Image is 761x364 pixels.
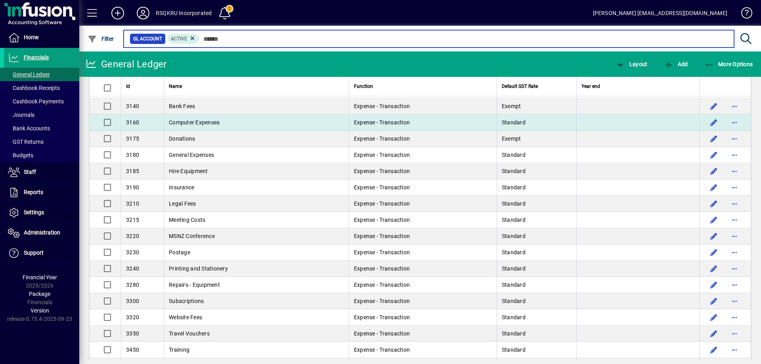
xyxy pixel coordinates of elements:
span: Printing and Stationery [169,265,228,272]
span: 3240 [126,265,139,272]
span: Expense - Transaction [354,233,410,239]
button: More options [728,230,741,242]
span: Name [169,82,182,91]
a: Knowledge Base [735,2,751,27]
span: Reports [24,189,43,195]
span: Year end [581,82,600,91]
span: Expense - Transaction [354,314,410,320]
button: More options [728,132,741,145]
button: Edit [707,100,720,112]
span: 3230 [126,249,139,255]
button: More options [728,343,741,356]
span: Standard [502,152,526,158]
span: Standard [502,233,526,239]
button: More options [728,149,741,161]
button: Edit [707,181,720,194]
a: General Ledger [4,68,79,81]
button: Edit [707,311,720,324]
a: Bank Accounts [4,122,79,135]
span: Expense - Transaction [354,217,410,223]
span: Website Fees [169,314,202,320]
div: General Ledger [85,58,167,71]
span: Standard [502,330,526,337]
button: More Options [703,57,755,71]
button: More options [728,327,741,340]
a: GST Returns [4,135,79,149]
button: More options [728,116,741,129]
span: Standard [502,314,526,320]
span: Exempt [502,103,521,109]
span: Donations [169,135,195,142]
span: 3280 [126,282,139,288]
span: Insurance [169,184,194,191]
button: Edit [707,246,720,259]
span: 3160 [126,119,139,126]
span: General Ledger [8,71,50,78]
span: MSNZ Conference [169,233,215,239]
span: Filter [88,36,114,42]
span: Standard [502,184,526,191]
a: Reports [4,183,79,202]
span: Meeting Costs [169,217,205,223]
button: Edit [707,84,720,96]
span: Standard [502,217,526,223]
span: Package [29,291,50,297]
span: Hire Equipment [169,168,208,174]
span: 3220 [126,233,139,239]
div: Name [169,82,344,91]
span: Expense - Transaction [354,168,410,174]
span: Standard [502,200,526,207]
button: More options [728,100,741,112]
span: 3320 [126,314,139,320]
span: Standard [502,347,526,353]
span: Financials [24,54,49,61]
button: More options [728,181,741,194]
a: Settings [4,203,79,223]
a: Support [4,243,79,263]
span: Expense - Transaction [354,184,410,191]
span: More Options [705,61,753,67]
span: Layout [616,61,647,67]
button: More options [728,278,741,291]
a: Home [4,28,79,48]
span: Expense - Transaction [354,330,410,337]
span: Travel Vouchers [169,330,210,337]
span: Financial Year [23,274,57,280]
button: More options [728,246,741,259]
span: Cashbook Payments [8,98,64,105]
button: Edit [707,149,720,161]
button: Edit [707,116,720,129]
button: More options [728,262,741,275]
a: Cashbook Payments [4,95,79,108]
span: 3180 [126,152,139,158]
button: Edit [707,327,720,340]
button: Edit [707,278,720,291]
span: Expense - Transaction [354,249,410,255]
span: Expense - Transaction [354,152,410,158]
span: 3300 [126,298,139,304]
button: Add [105,6,130,20]
span: 3450 [126,347,139,353]
button: More options [728,311,741,324]
span: Subscriptions [169,298,204,304]
div: [PERSON_NAME] [EMAIL_ADDRESS][DOMAIN_NAME] [593,7,727,19]
span: Active [171,36,187,42]
app-page-header-button: View chart layout [607,57,656,71]
span: Expense - Transaction [354,103,410,109]
span: General Expenses [169,152,214,158]
span: Expense - Transaction [354,119,410,126]
span: Expense - Transaction [354,347,410,353]
span: Journals [8,112,34,118]
span: Exempt [502,135,521,142]
button: More options [728,197,741,210]
span: 3175 [126,135,139,142]
span: Cashbook Receipts [8,85,60,91]
span: Legal Fees [169,200,196,207]
span: Id [126,82,130,91]
button: More options [728,165,741,177]
span: Expense - Transaction [354,298,410,304]
span: Standard [502,298,526,304]
a: Staff [4,162,79,182]
span: GL Account [133,35,162,43]
span: Standard [502,249,526,255]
